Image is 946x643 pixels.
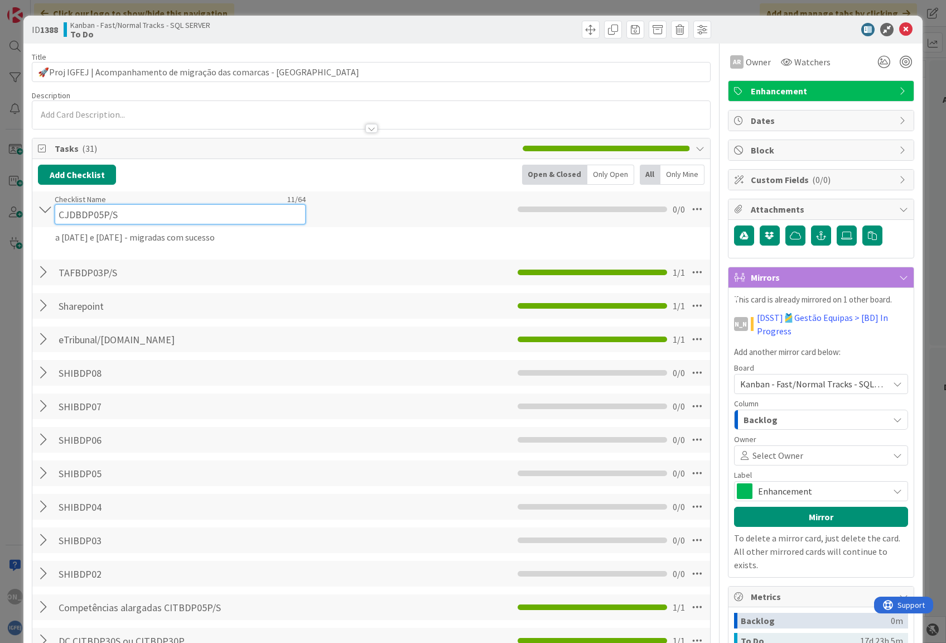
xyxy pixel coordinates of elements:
[891,613,903,628] div: 0m
[751,114,894,127] span: Dates
[751,143,894,157] span: Block
[757,311,908,338] a: [DSST]🎽Gestão Equipas > [BD] In Progress
[640,165,660,185] div: All
[82,143,97,154] span: ( 31 )
[587,165,634,185] div: Only Open
[673,266,685,279] span: 1 / 1
[38,165,116,185] button: Add Checklist
[734,507,908,527] button: Mirror
[32,90,70,100] span: Description
[673,366,685,380] span: 0 / 0
[23,2,51,15] span: Support
[55,497,306,517] input: Add Checklist...
[812,174,831,185] span: ( 0/0 )
[32,62,710,82] input: type card name here...
[751,203,894,216] span: Attachments
[751,590,894,603] span: Metrics
[109,194,306,204] div: 11 / 64
[734,400,759,407] span: Column
[55,296,306,316] input: Add Checklist...
[794,55,831,69] span: Watchers
[55,194,106,204] label: Checklist Name
[55,142,517,155] span: Tasks
[40,24,58,35] b: 1388
[55,430,306,450] input: Add Checklist...
[734,364,754,372] span: Board
[55,597,306,617] input: Add Checklist...
[751,173,894,186] span: Custom Fields
[55,564,306,584] input: Add Checklist...
[660,165,704,185] div: Only Mine
[740,378,906,390] span: Kanban - Fast/Normal Tracks - SQL SERVER
[673,299,685,313] span: 1 / 1
[673,203,685,216] span: 0 / 0
[55,329,306,349] input: Add Checklist...
[522,165,587,185] div: Open & Closed
[55,530,306,550] input: Add Checklist...
[758,483,883,499] span: Enhancement
[673,500,685,514] span: 0 / 0
[70,30,210,39] b: To Do
[734,531,908,572] p: To delete a mirror card, just delete the card. All other mirrored cards will continue to exists.
[734,410,908,430] button: Backlog
[744,412,778,427] span: Backlog
[673,400,685,413] span: 0 / 0
[55,363,306,383] input: Add Checklist...
[55,396,306,416] input: Add Checklist...
[746,55,771,69] span: Owner
[673,567,685,580] span: 0 / 0
[751,271,894,284] span: Mirrors
[55,463,306,483] input: Add Checklist...
[741,613,891,628] div: Backlog
[734,317,748,331] div: [PERSON_NAME]
[55,204,306,224] input: Add Checklist...
[55,231,702,244] p: a [DATE] e [DATE] - migradas com sucesso
[673,601,685,614] span: 1 / 1
[673,534,685,547] span: 0 / 0
[673,433,685,447] span: 0 / 0
[673,467,685,480] span: 0 / 0
[752,449,803,462] span: Select Owner
[751,84,894,98] span: Enhancement
[734,346,908,359] p: Add another mirror card below:
[734,435,756,443] span: Owner
[730,55,744,69] div: AR
[70,21,210,30] span: Kanban - Fast/Normal Tracks - SQL SERVER
[32,52,46,62] label: Title
[32,23,58,36] span: ID
[734,294,908,306] p: This card is already mirrored on 1 other board.
[673,333,685,346] span: 1 / 1
[55,262,306,282] input: Add Checklist...
[734,471,752,479] span: Label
